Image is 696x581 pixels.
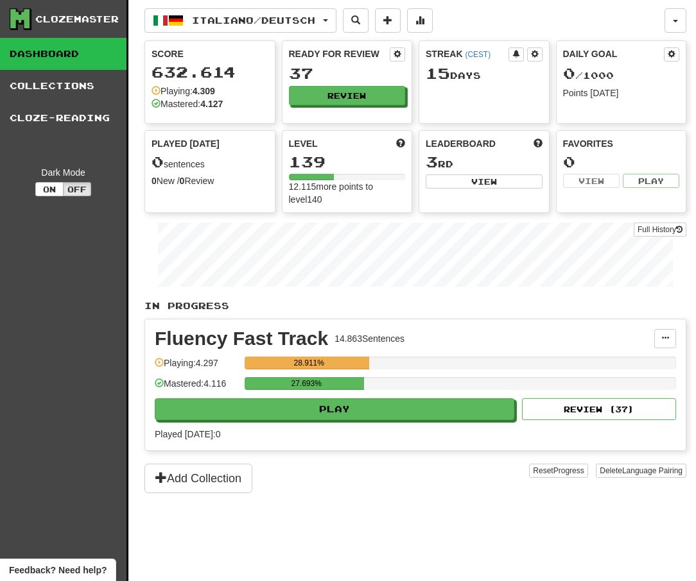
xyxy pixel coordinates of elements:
div: 37 [289,65,406,81]
div: New / Review [152,174,268,187]
span: Played [DATE] [152,137,220,150]
strong: 4.309 [193,86,215,96]
div: sentences [152,154,268,171]
button: DeleteLanguage Pairing [596,464,686,478]
div: Dark Mode [10,166,117,179]
span: / 1000 [563,70,614,81]
button: Search sentences [343,8,369,33]
strong: 4.127 [200,99,223,109]
span: Level [289,137,318,150]
div: rd [426,154,543,171]
span: Score more points to level up [396,137,405,150]
div: Score [152,47,268,60]
div: 139 [289,154,406,170]
span: Progress [553,466,584,475]
div: Points [DATE] [563,87,680,99]
button: Review [289,86,406,105]
span: 0 [563,64,575,82]
button: View [426,174,543,189]
div: Clozemaster [35,13,119,26]
button: Review (37) [522,398,676,420]
button: Italiano/Deutsch [144,8,336,33]
div: Playing: [152,85,215,97]
span: Language Pairing [622,466,683,475]
button: Off [63,182,91,196]
button: On [35,182,64,196]
div: Streak [426,47,509,60]
div: 632.614 [152,64,268,80]
div: 28.911% [248,357,369,369]
span: This week in points, UTC [534,137,543,150]
div: Daily Goal [563,47,665,62]
button: Add Collection [144,464,252,493]
div: Mastered: [152,97,223,110]
button: Add sentence to collection [375,8,401,33]
strong: 0 [180,176,185,186]
div: Fluency Fast Track [155,329,328,348]
div: 14.863 Sentences [335,332,405,345]
div: Favorites [563,137,680,150]
a: (CEST) [465,50,491,59]
span: Open feedback widget [9,564,107,577]
div: 0 [563,154,680,170]
button: Play [623,174,679,188]
button: ResetProgress [529,464,587,478]
button: View [563,174,620,188]
span: 3 [426,153,438,171]
div: 27.693% [248,377,364,390]
div: Playing: 4.297 [155,357,238,378]
strong: 0 [152,176,157,186]
button: Play [155,398,514,420]
div: Ready for Review [289,47,390,60]
span: Italiano / Deutsch [192,15,315,26]
button: More stats [407,8,433,33]
a: Full History [634,223,686,237]
div: 12.115 more points to level 140 [289,180,406,206]
p: In Progress [144,299,686,312]
div: Day s [426,65,543,82]
div: Mastered: 4.116 [155,377,238,398]
span: Leaderboard [426,137,496,150]
span: 0 [152,153,164,171]
span: 15 [426,64,450,82]
span: Played [DATE]: 0 [155,429,220,439]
